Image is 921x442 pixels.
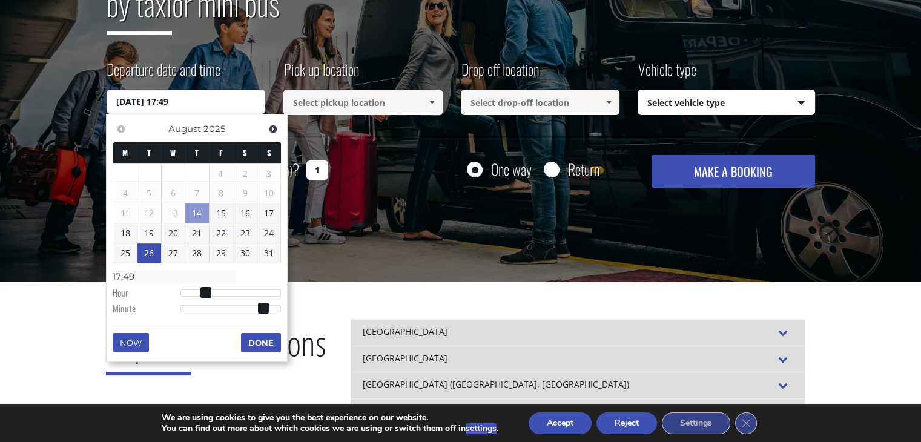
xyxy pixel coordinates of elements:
label: Pick up location [283,59,359,90]
a: 28 [185,243,209,263]
label: Drop off location [461,59,539,90]
span: 2025 [203,123,225,134]
span: 1 [210,164,233,183]
span: 12 [137,203,161,223]
p: We are using cookies to give you the best experience on our website. [162,412,498,423]
a: 15 [210,203,233,223]
p: You can find out more about which cookies we are using or switch them off in . [162,423,498,434]
span: Wednesday [170,147,176,159]
dt: Minute [113,302,180,318]
div: [GEOGRAPHIC_DATA] [351,346,805,372]
a: Show All Items [599,90,619,115]
label: How many passengers ? [107,155,299,185]
dt: Hour [113,286,180,302]
span: 4 [113,183,137,203]
button: Close GDPR Cookie Banner [735,412,757,434]
a: 26 [137,243,161,263]
span: Friday [219,147,223,159]
a: 18 [113,223,137,243]
a: 29 [210,243,233,263]
button: Now [113,333,149,352]
label: Return [568,162,599,177]
button: Done [241,333,281,352]
span: Select vehicle type [638,90,814,116]
button: settings [466,423,497,434]
span: Next [268,124,278,134]
label: Departure date and time [107,59,220,90]
a: 30 [233,243,257,263]
span: Monday [122,147,128,159]
span: Sunday [267,147,271,159]
input: Select pickup location [283,90,443,115]
span: Previous [116,124,126,134]
span: Tuesday [147,147,151,159]
label: One way [491,162,532,177]
a: 25 [113,243,137,263]
span: 3 [257,164,281,183]
input: Select drop-off location [461,90,620,115]
a: 17 [257,203,281,223]
span: Thursday [195,147,199,159]
span: 2 [233,164,257,183]
span: 8 [210,183,233,203]
a: Previous [113,120,129,137]
span: Saturday [243,147,247,159]
a: 16 [233,203,257,223]
a: 27 [162,243,185,263]
a: 14 [185,203,209,223]
div: [GEOGRAPHIC_DATA] [351,398,805,425]
a: 31 [257,243,281,263]
a: 19 [137,223,161,243]
span: 9 [233,183,257,203]
span: 5 [137,183,161,203]
button: Settings [662,412,730,434]
a: 24 [257,223,281,243]
button: MAKE A BOOKING [652,155,814,188]
label: Vehicle type [638,59,696,90]
a: 20 [162,223,185,243]
button: Accept [529,412,592,434]
span: 7 [185,183,209,203]
div: [GEOGRAPHIC_DATA] ([GEOGRAPHIC_DATA], [GEOGRAPHIC_DATA]) [351,372,805,398]
a: 22 [210,223,233,243]
button: Reject [596,412,657,434]
a: 21 [185,223,209,243]
span: 11 [113,203,137,223]
a: Next [265,120,281,137]
a: Show All Items [421,90,441,115]
a: 23 [233,223,257,243]
span: 6 [162,183,185,203]
span: 13 [162,203,185,223]
span: August [168,123,201,134]
span: 10 [257,183,281,203]
div: [GEOGRAPHIC_DATA] [351,319,805,346]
